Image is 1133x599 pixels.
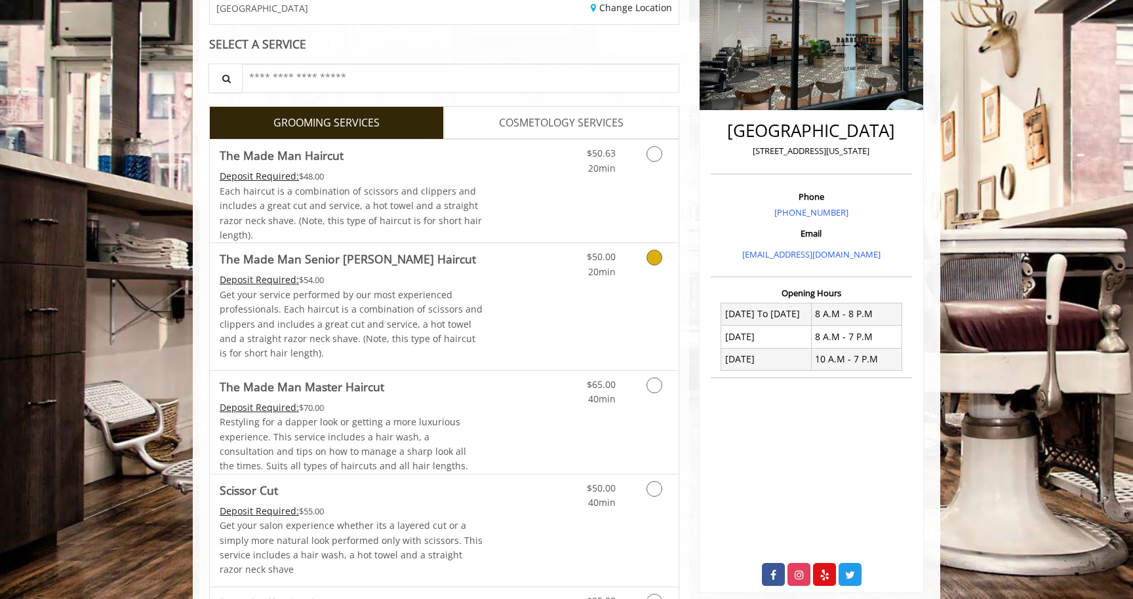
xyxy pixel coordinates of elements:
span: This service needs some Advance to be paid before we block your appointment [220,273,299,286]
a: Change Location [591,1,672,14]
span: $65.00 [587,378,616,391]
span: This service needs some Advance to be paid before we block your appointment [220,170,299,182]
span: GROOMING SERVICES [273,115,380,132]
div: SELECT A SERVICE [209,38,679,50]
span: [GEOGRAPHIC_DATA] [216,3,308,13]
div: $48.00 [220,169,483,184]
td: 8 A.M - 8 P.M [811,303,902,325]
span: $50.00 [587,482,616,494]
span: 20min [588,265,616,278]
b: Scissor Cut [220,481,278,499]
div: $54.00 [220,273,483,287]
span: COSMETOLOGY SERVICES [499,115,624,132]
span: $50.63 [587,147,616,159]
a: [PHONE_NUMBER] [774,206,848,218]
h3: Opening Hours [711,288,912,298]
span: This service needs some Advance to be paid before we block your appointment [220,401,299,414]
b: The Made Man Haircut [220,146,344,164]
td: [DATE] [721,326,812,348]
a: [EMAIL_ADDRESS][DOMAIN_NAME] [742,248,881,260]
h3: Email [714,229,909,238]
p: Get your service performed by our most experienced professionals. Each haircut is a combination o... [220,288,483,361]
td: [DATE] [721,348,812,370]
h2: [GEOGRAPHIC_DATA] [714,121,909,140]
span: 20min [588,162,616,174]
div: $55.00 [220,504,483,518]
button: Service Search [209,64,243,93]
td: [DATE] To [DATE] [721,303,812,325]
div: $70.00 [220,400,483,415]
span: Each haircut is a combination of scissors and clippers and includes a great cut and service, a ho... [220,185,482,241]
span: 40min [588,393,616,405]
td: 8 A.M - 7 P.M [811,326,902,348]
b: The Made Man Senior [PERSON_NAME] Haircut [220,250,476,268]
p: Get your salon experience whether its a layered cut or a simply more natural look performed only ... [220,518,483,577]
h3: Phone [714,192,909,201]
td: 10 A.M - 7 P.M [811,348,902,370]
b: The Made Man Master Haircut [220,377,384,396]
span: This service needs some Advance to be paid before we block your appointment [220,505,299,517]
span: $50.00 [587,250,616,263]
span: Restyling for a dapper look or getting a more luxurious experience. This service includes a hair ... [220,415,468,472]
p: [STREET_ADDRESS][US_STATE] [714,144,909,158]
span: 40min [588,496,616,509]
